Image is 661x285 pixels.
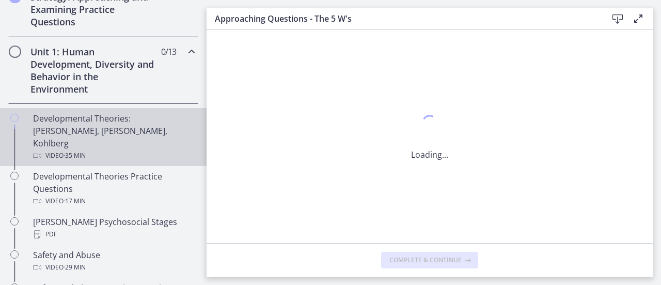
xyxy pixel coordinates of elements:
p: Loading... [411,148,448,161]
div: Video [33,149,194,162]
span: · 17 min [64,195,86,207]
h3: Approaching Questions - The 5 W's [215,12,591,25]
div: Video [33,195,194,207]
div: 1 [411,112,448,136]
span: 0 / 13 [161,46,176,58]
h2: Unit 1: Human Development, Diversity and Behavior in the Environment [30,46,156,95]
div: [PERSON_NAME] Psychosocial Stages [33,216,194,241]
div: PDF [33,228,194,241]
div: Video [33,261,194,274]
span: · 29 min [64,261,86,274]
div: Developmental Theories Practice Questions [33,170,194,207]
div: Developmental Theories: [PERSON_NAME], [PERSON_NAME], Kohlberg [33,112,194,162]
span: Complete & continue [389,256,462,264]
div: Safety and Abuse [33,249,194,274]
button: Complete & continue [381,252,478,268]
span: · 35 min [64,149,86,162]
